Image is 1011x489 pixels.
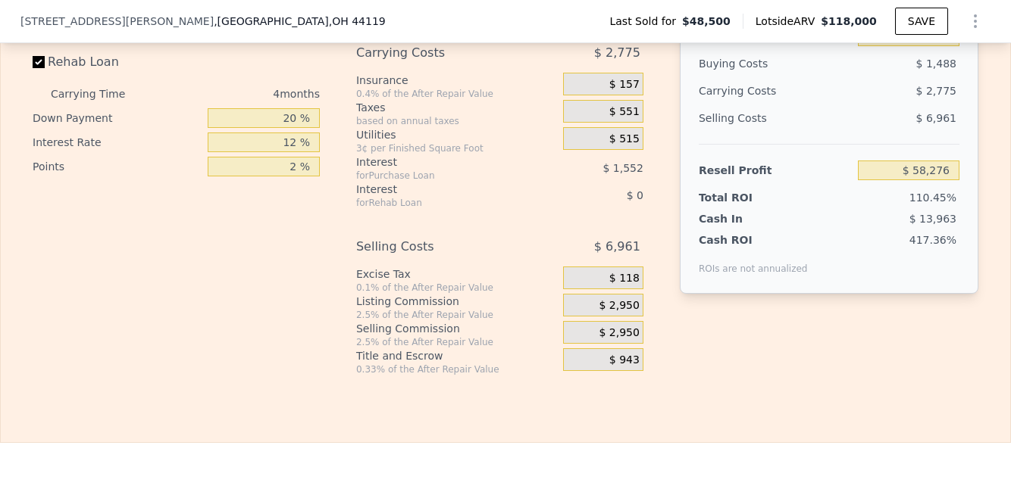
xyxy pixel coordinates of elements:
[909,192,956,204] span: 110.45%
[609,354,640,367] span: $ 943
[356,197,525,209] div: for Rehab Loan
[51,82,149,106] div: Carrying Time
[329,15,386,27] span: , OH 44119
[609,14,682,29] span: Last Sold for
[916,58,956,70] span: $ 1,488
[699,248,808,275] div: ROIs are not annualized
[960,6,991,36] button: Show Options
[609,272,640,285] span: $ 118
[909,213,956,225] span: $ 13,963
[756,14,821,29] span: Lotside ARV
[356,266,557,282] div: Excise Tax
[356,294,557,309] div: Listing Commission
[356,154,525,170] div: Interest
[699,77,793,104] div: Carrying Costs
[356,348,557,363] div: Title and Escrow
[356,142,557,154] div: 3¢ per Finished Square Foot
[609,78,640,92] span: $ 157
[895,8,948,35] button: SAVE
[356,73,557,88] div: Insurance
[33,106,202,130] div: Down Payment
[33,154,202,179] div: Points
[599,326,639,340] span: $ 2,950
[356,115,557,127] div: based on annual taxes
[909,234,956,246] span: 417.36%
[603,162,643,174] span: $ 1,552
[916,85,956,97] span: $ 2,775
[356,309,557,321] div: 2.5% of the After Repair Value
[356,363,557,375] div: 0.33% of the After Repair Value
[155,82,320,106] div: 4 months
[682,14,731,29] span: $48,500
[356,127,557,142] div: Utilities
[33,48,202,76] label: Rehab Loan
[33,56,45,68] input: Rehab Loan
[699,104,852,132] div: Selling Costs
[699,157,852,184] div: Resell Profit
[699,211,793,226] div: Cash In
[20,14,214,29] span: [STREET_ADDRESS][PERSON_NAME]
[821,15,877,27] span: $118,000
[356,88,557,100] div: 0.4% of the After Repair Value
[627,189,643,201] span: $ 0
[609,132,640,146] span: $ 515
[356,336,557,348] div: 2.5% of the After Repair Value
[356,233,525,260] div: Selling Costs
[356,182,525,197] div: Interest
[356,100,557,115] div: Taxes
[594,39,640,67] span: $ 2,775
[699,50,852,77] div: Buying Costs
[356,321,557,336] div: Selling Commission
[609,105,640,119] span: $ 551
[916,112,956,124] span: $ 6,961
[599,299,639,313] span: $ 2,950
[214,14,386,29] span: , [GEOGRAPHIC_DATA]
[699,232,808,248] div: Cash ROI
[33,130,202,154] div: Interest Rate
[699,190,793,205] div: Total ROI
[356,39,525,67] div: Carrying Costs
[356,170,525,182] div: for Purchase Loan
[356,282,557,294] div: 0.1% of the After Repair Value
[594,233,640,260] span: $ 6,961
